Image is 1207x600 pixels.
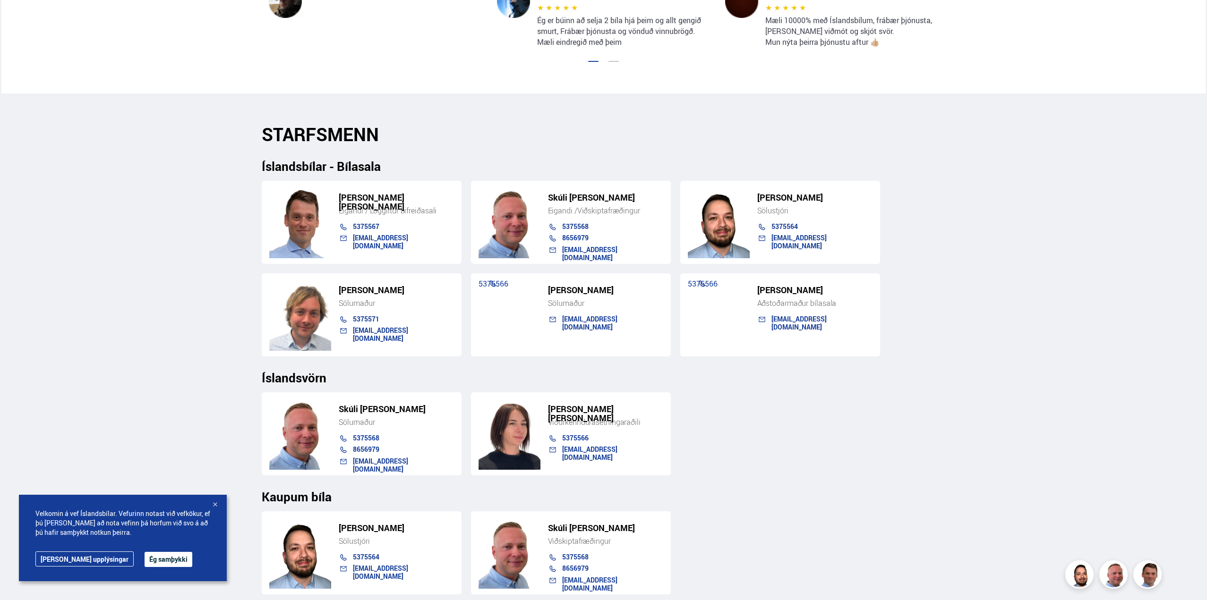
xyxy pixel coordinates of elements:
[353,456,408,473] a: [EMAIL_ADDRESS][DOMAIN_NAME]
[269,279,331,351] img: SZ4H-t_Copy_of_C.png
[562,233,589,242] a: 8656979
[757,206,873,215] div: Sölustjóri
[548,536,611,546] span: Viðskiptafræðingur
[548,298,663,308] div: Sölumaður
[353,326,408,342] a: [EMAIL_ADDRESS][DOMAIN_NAME]
[479,517,540,589] img: m7PZdWzYfFvz2vuk.png
[1067,562,1095,590] img: nhp88E3Fdnt1Opn2.png
[8,4,36,32] button: Opna LiveChat spjallviðmót
[688,187,750,258] img: nhp88E3Fdnt1Opn2.png
[479,279,508,289] a: 5375566
[765,37,938,48] p: Mun nýta þeirra þjónustu aftur 👍🏼
[262,490,946,504] h3: Kaupum bíla
[353,233,408,250] a: [EMAIL_ADDRESS][DOMAIN_NAME]
[765,15,938,37] p: Mæli 10000% með Íslandsbílum, frábær þjónusta, [PERSON_NAME] viðmót og skjót svör.
[577,205,640,216] span: Viðskiptafræðingur
[353,552,379,561] a: 5375564
[591,417,641,427] span: ásetningaraðili
[479,398,540,470] img: TiAwD7vhpwHUHg8j.png
[562,575,617,592] a: [EMAIL_ADDRESS][DOMAIN_NAME]
[145,552,192,567] button: Ég samþykki
[479,187,540,258] img: siFngHWaQ9KaOqBr.png
[269,517,331,589] img: nhp88E3Fdnt1Opn2.png
[771,233,827,250] a: [EMAIL_ADDRESS][DOMAIN_NAME]
[562,564,589,573] a: 8656979
[353,433,379,442] a: 5375568
[562,433,589,442] a: 5375566
[339,417,454,427] div: Sölumaður
[339,405,454,414] h5: Skúli [PERSON_NAME]
[771,222,798,231] a: 5375564
[757,193,873,202] h5: [PERSON_NAME]
[262,124,946,145] h2: STARFSMENN
[548,417,663,427] div: Viðurkenndur
[562,245,617,262] a: [EMAIL_ADDRESS][DOMAIN_NAME]
[262,159,946,173] h3: Íslandsbílar - Bílasala
[757,286,873,295] h5: [PERSON_NAME]
[353,445,379,454] a: 8656979
[35,509,210,537] span: Velkomin á vef Íslandsbílar. Vefurinn notast við vefkökur, ef þú [PERSON_NAME] að nota vefinn þá ...
[353,564,408,580] a: [EMAIL_ADDRESS][DOMAIN_NAME]
[35,551,134,566] a: [PERSON_NAME] upplýsingar
[1101,562,1129,590] img: siFngHWaQ9KaOqBr.png
[765,2,806,13] span: ★ ★ ★ ★ ★
[339,298,454,308] div: Sölumaður
[771,314,827,331] a: [EMAIL_ADDRESS][DOMAIN_NAME]
[353,222,379,231] a: 5375567
[339,206,454,215] div: Eigandi / Löggiltur bifreiðasali
[269,187,331,258] img: FbJEzSuNWCJXmdc-.webp
[548,193,663,202] h5: Skúli [PERSON_NAME]
[269,398,331,470] img: m7PZdWzYfFvz2vuk.png
[339,193,454,211] h5: [PERSON_NAME] [PERSON_NAME]
[548,286,663,295] h5: [PERSON_NAME]
[562,552,589,561] a: 5375568
[548,524,663,532] h5: Skúli [PERSON_NAME]
[1135,562,1163,590] img: FbJEzSuNWCJXmdc-.webp
[339,536,454,546] div: Sölustjóri
[339,524,454,532] h5: [PERSON_NAME]
[757,298,873,308] div: Aðstoðarmaður bílasala
[262,371,946,385] h3: Íslandsvörn
[537,15,710,48] p: Ég er búinn að selja 2 bíla hjá þeim og allt gengið smurt, Frábær þjónusta og vönduð vinnubrögð. ...
[562,314,617,331] a: [EMAIL_ADDRESS][DOMAIN_NAME]
[548,206,663,215] div: Eigandi /
[562,222,589,231] a: 5375568
[339,286,454,295] h5: [PERSON_NAME]
[688,279,718,289] a: 5375566
[353,314,379,323] a: 5375571
[562,445,617,461] a: [EMAIL_ADDRESS][DOMAIN_NAME]
[537,2,578,13] span: ★ ★ ★ ★ ★
[548,405,663,423] h5: [PERSON_NAME] [PERSON_NAME]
